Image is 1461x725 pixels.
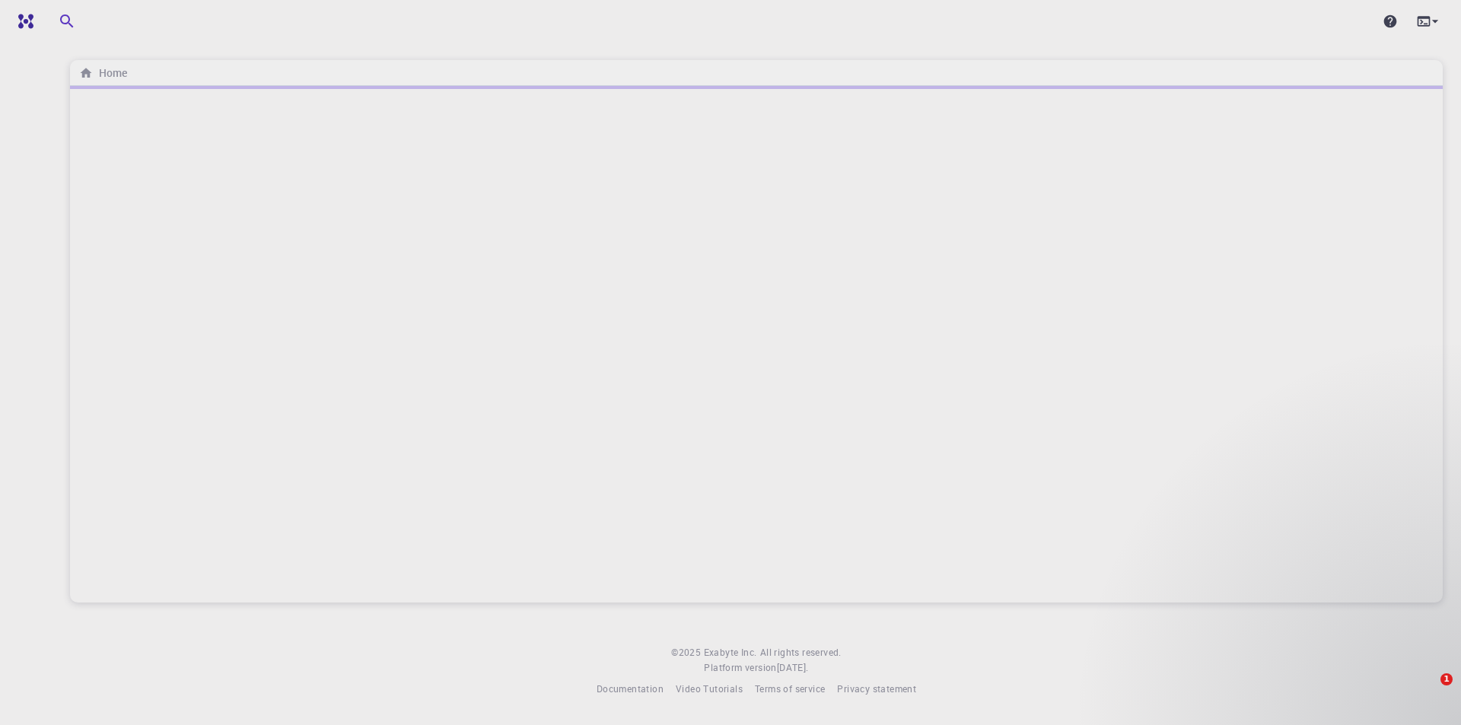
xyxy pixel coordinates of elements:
span: Terms of service [755,682,825,695]
h6: Home [93,65,127,81]
iframe: Intercom live chat [1409,673,1446,710]
span: Privacy statement [837,682,916,695]
a: Exabyte Inc. [704,645,757,660]
a: Video Tutorials [676,682,743,697]
span: All rights reserved. [760,645,842,660]
img: logo [12,14,33,29]
span: [DATE] . [777,661,809,673]
nav: breadcrumb [76,65,130,81]
a: Documentation [597,682,664,697]
span: Documentation [597,682,664,695]
span: Video Tutorials [676,682,743,695]
span: 1 [1440,673,1453,685]
a: Terms of service [755,682,825,697]
a: [DATE]. [777,660,809,676]
span: Exabyte Inc. [704,646,757,658]
a: Privacy statement [837,682,916,697]
span: © 2025 [671,645,703,660]
span: Platform version [704,660,776,676]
